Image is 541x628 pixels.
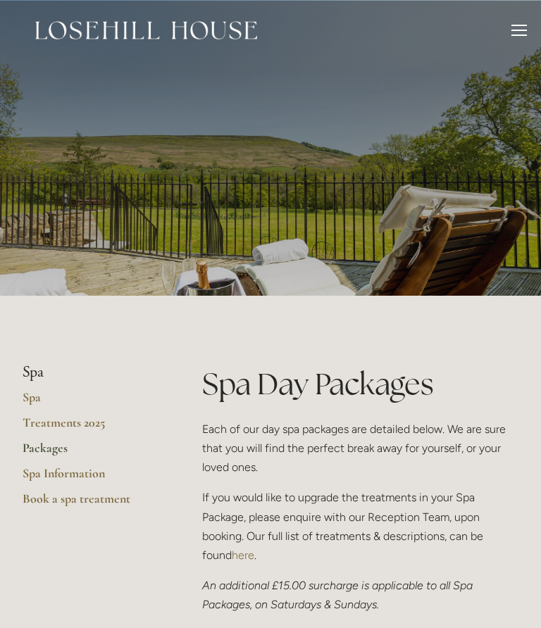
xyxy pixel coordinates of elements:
[23,491,157,516] a: Book a spa treatment
[23,363,157,382] li: Spa
[232,548,254,562] a: here
[202,488,518,565] p: If you would like to upgrade the treatments in your Spa Package, please enquire with our Receptio...
[23,415,157,440] a: Treatments 2025
[35,21,257,39] img: Losehill House
[202,363,518,405] h1: Spa Day Packages
[202,420,518,477] p: Each of our day spa packages are detailed below. We are sure that you will find the perfect break...
[23,440,157,465] a: Packages
[23,465,157,491] a: Spa Information
[23,389,157,415] a: Spa
[202,579,475,611] em: An additional £15.00 surcharge is applicable to all Spa Packages, on Saturdays & Sundays.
